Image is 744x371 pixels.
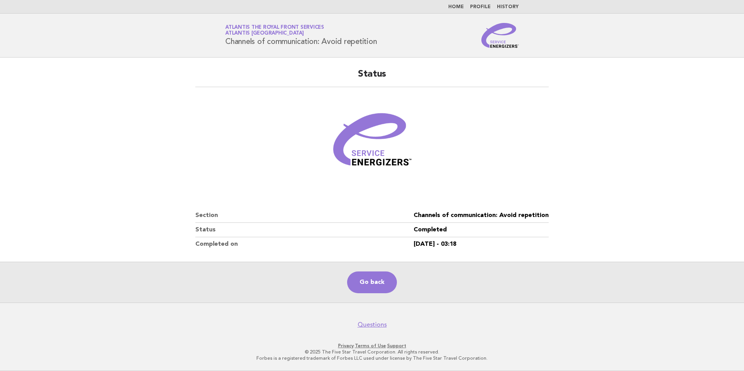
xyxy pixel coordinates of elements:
[134,349,610,355] p: © 2025 The Five Star Travel Corporation. All rights reserved.
[134,355,610,361] p: Forbes is a registered trademark of Forbes LLC used under license by The Five Star Travel Corpora...
[347,271,397,293] a: Go back
[387,343,406,348] a: Support
[497,5,519,9] a: History
[195,223,414,237] dt: Status
[414,223,549,237] dd: Completed
[195,237,414,251] dt: Completed on
[414,237,549,251] dd: [DATE] - 03:18
[355,343,386,348] a: Terms of Use
[325,96,419,190] img: Verified
[481,23,519,48] img: Service Energizers
[195,208,414,223] dt: Section
[134,343,610,349] p: · ·
[225,31,304,36] span: Atlantis [GEOGRAPHIC_DATA]
[358,321,387,329] a: Questions
[448,5,464,9] a: Home
[225,25,377,45] h1: Channels of communication: Avoid repetition
[195,68,549,87] h2: Status
[338,343,354,348] a: Privacy
[414,208,549,223] dd: Channels of communication: Avoid repetition
[470,5,491,9] a: Profile
[225,25,324,36] a: Atlantis The Royal Front ServicesAtlantis [GEOGRAPHIC_DATA]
